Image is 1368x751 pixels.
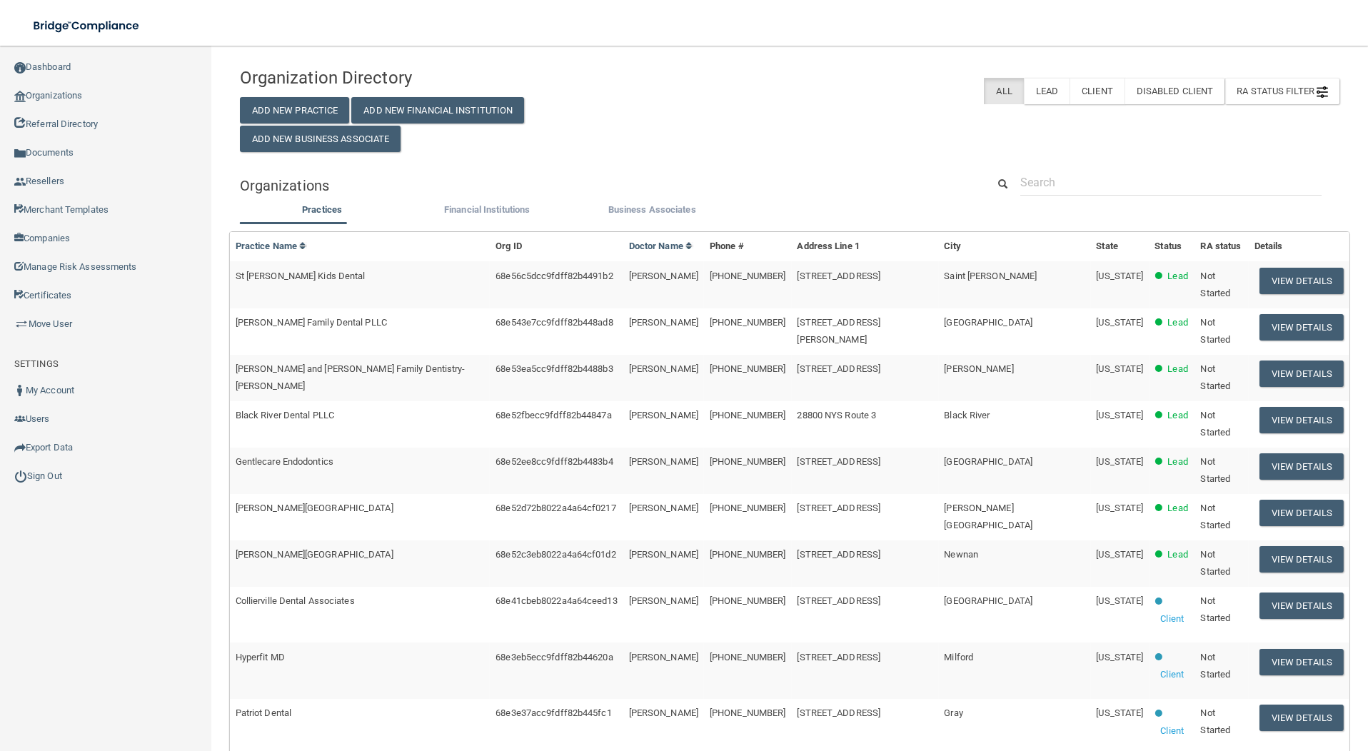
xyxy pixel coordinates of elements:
[236,595,355,606] span: Collierville Dental Associates
[1096,652,1143,662] span: [US_STATE]
[496,363,613,374] span: 68e53ea5cc9fdff82b4488b3
[944,317,1032,328] span: [GEOGRAPHIC_DATA]
[1200,652,1230,680] span: Not Started
[944,271,1037,281] span: Saint [PERSON_NAME]
[1259,407,1344,433] button: View Details
[1167,361,1187,378] p: Lead
[791,232,938,261] th: Address Line 1
[1200,595,1230,623] span: Not Started
[797,317,880,345] span: [STREET_ADDRESS][PERSON_NAME]
[14,176,26,188] img: ic_reseller.de258add.png
[14,442,26,453] img: icon-export.b9366987.png
[1200,549,1230,577] span: Not Started
[14,91,26,102] img: organization-icon.f8decf85.png
[629,363,698,374] span: [PERSON_NAME]
[496,271,613,281] span: 68e56c5dcc9fdff82b4491b2
[1259,314,1344,341] button: View Details
[1167,453,1187,470] p: Lead
[944,707,962,718] span: Gray
[496,503,615,513] span: 68e52d72b8022a4a64cf0217
[797,271,880,281] span: [STREET_ADDRESS]
[1096,549,1143,560] span: [US_STATE]
[984,78,1023,104] label: All
[1249,232,1349,261] th: Details
[236,317,387,328] span: [PERSON_NAME] Family Dental PLLC
[236,410,334,420] span: Black River Dental PLLC
[710,410,785,420] span: [PHONE_NUMBER]
[629,707,698,718] span: [PERSON_NAME]
[1200,503,1230,530] span: Not Started
[1096,595,1143,606] span: [US_STATE]
[240,69,592,87] h4: Organization Directory
[496,652,613,662] span: 68e3eb5ecc9fdff82b44620a
[1237,86,1328,96] span: RA Status Filter
[21,11,153,41] img: bridge_compliance_login_screen.278c3ca4.svg
[710,595,785,606] span: [PHONE_NUMBER]
[1317,86,1328,98] img: icon-filter@2x.21656d0b.png
[1259,546,1344,573] button: View Details
[496,456,613,467] span: 68e52ee8cc9fdff82b4483b4
[1090,232,1149,261] th: State
[1070,78,1125,104] label: Client
[1167,314,1187,331] p: Lead
[351,97,524,124] button: Add New Financial Institution
[496,410,611,420] span: 68e52fbecc9fdff82b44847a
[710,271,785,281] span: [PHONE_NUMBER]
[14,317,29,331] img: briefcase.64adab9b.png
[496,317,613,328] span: 68e543e7cc9fdff82b448ad8
[1200,363,1230,391] span: Not Started
[1167,546,1187,563] p: Lead
[1160,666,1184,683] p: Client
[944,456,1032,467] span: [GEOGRAPHIC_DATA]
[412,201,563,218] label: Financial Institutions
[1200,410,1230,438] span: Not Started
[1259,453,1344,480] button: View Details
[944,595,1032,606] span: [GEOGRAPHIC_DATA]
[14,413,26,425] img: icon-users.e205127d.png
[236,503,393,513] span: [PERSON_NAME][GEOGRAPHIC_DATA]
[944,503,1032,530] span: [PERSON_NAME][GEOGRAPHIC_DATA]
[797,363,880,374] span: [STREET_ADDRESS]
[1096,503,1143,513] span: [US_STATE]
[1096,456,1143,467] span: [US_STATE]
[710,503,785,513] span: [PHONE_NUMBER]
[1200,707,1230,735] span: Not Started
[1096,707,1143,718] span: [US_STATE]
[710,456,785,467] span: [PHONE_NUMBER]
[236,271,366,281] span: St [PERSON_NAME] Kids Dental
[629,456,698,467] span: [PERSON_NAME]
[608,204,696,215] span: Business Associates
[710,317,785,328] span: [PHONE_NUMBER]
[1259,361,1344,387] button: View Details
[797,549,880,560] span: [STREET_ADDRESS]
[14,356,59,373] label: SETTINGS
[797,652,880,662] span: [STREET_ADDRESS]
[1259,593,1344,619] button: View Details
[1167,500,1187,517] p: Lead
[236,363,466,391] span: [PERSON_NAME] and [PERSON_NAME] Family Dentistry- [PERSON_NAME]
[1020,169,1322,196] input: Search
[710,652,785,662] span: [PHONE_NUMBER]
[236,241,307,251] a: Practice Name
[944,410,990,420] span: Black River
[1125,78,1225,104] label: Disabled Client
[629,652,698,662] span: [PERSON_NAME]
[944,549,978,560] span: Newnan
[938,232,1090,261] th: City
[302,204,342,215] span: Practices
[577,201,728,218] label: Business Associates
[14,470,27,483] img: ic_power_dark.7ecde6b1.png
[1096,363,1143,374] span: [US_STATE]
[1096,410,1143,420] span: [US_STATE]
[797,707,880,718] span: [STREET_ADDRESS]
[236,652,285,662] span: Hyperfit MD
[1200,271,1230,298] span: Not Started
[1096,271,1143,281] span: [US_STATE]
[629,410,698,420] span: [PERSON_NAME]
[797,410,876,420] span: 28800 NYS Route 3
[240,178,966,193] h5: Organizations
[1259,649,1344,675] button: View Details
[240,97,350,124] button: Add New Practice
[710,549,785,560] span: [PHONE_NUMBER]
[496,549,615,560] span: 68e52c3eb8022a4a64cf01d2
